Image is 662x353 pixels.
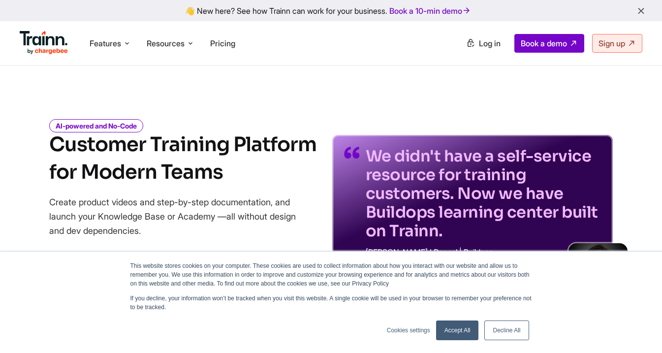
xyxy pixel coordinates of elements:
p: We didn't have a self-service resource for training customers. Now we have Buildops learning cent... [366,147,601,240]
span: Resources [147,38,185,49]
div: 👋 New here? See how Trainn can work for your business. [6,6,656,15]
span: Features [90,38,121,49]
p: Create product videos and step-by-step documentation, and launch your Knowledge Base or Academy —... [49,195,310,238]
span: Sign up [599,38,625,48]
h1: Customer Training Platform for Modern Teams [49,131,316,186]
a: Sign up [592,34,642,53]
a: Book a 10-min demo [387,4,473,18]
a: Pricing [210,38,235,48]
img: quotes-purple.41a7099.svg [344,147,360,159]
img: sabina-buildops.d2e8138.png [568,243,628,302]
span: Book a demo [521,38,567,48]
span: Log in [479,38,501,48]
a: Book a demo [514,34,584,53]
a: Cookies settings [387,326,430,335]
p: [PERSON_NAME] I Dangal | Buildops [366,248,601,256]
a: Log in [460,34,506,52]
a: Accept All [436,321,479,340]
p: This website stores cookies on your computer. These cookies are used to collect information about... [130,261,532,288]
a: Decline All [484,321,529,340]
img: Trainn Logo [20,31,68,55]
i: AI-powered and No-Code [49,119,143,132]
p: If you decline, your information won’t be tracked when you visit this website. A single cookie wi... [130,294,532,312]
